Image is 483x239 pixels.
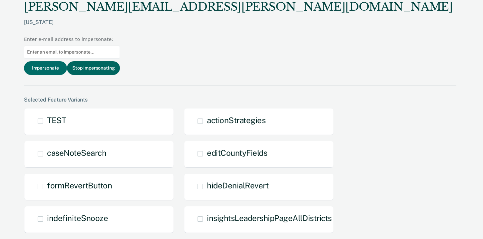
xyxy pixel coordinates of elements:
[24,97,456,103] div: Selected Feature Variants
[207,213,332,223] span: insightsLeadershipPageAllDistricts
[47,116,66,125] span: TEST
[207,148,267,157] span: editCountyFields
[24,61,67,75] button: Impersonate
[24,46,120,59] input: Enter an email to impersonate...
[67,61,120,75] button: Stop Impersonating
[24,19,453,36] div: [US_STATE]
[47,181,112,190] span: formRevertButton
[207,181,268,190] span: hideDenialRevert
[47,148,106,157] span: caseNoteSearch
[24,36,120,43] div: Enter e-mail address to impersonate:
[47,213,108,223] span: indefiniteSnooze
[207,116,265,125] span: actionStrategies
